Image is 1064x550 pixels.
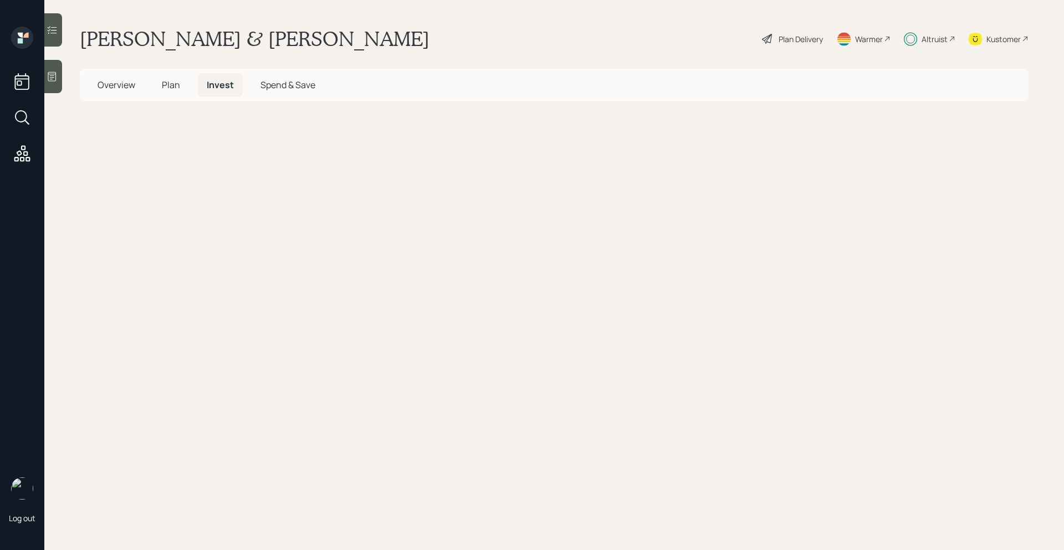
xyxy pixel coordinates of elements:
div: Kustomer [986,33,1021,45]
span: Plan [162,79,180,91]
span: Spend & Save [260,79,315,91]
h1: [PERSON_NAME] & [PERSON_NAME] [80,27,429,51]
div: Log out [9,513,35,523]
span: Overview [98,79,135,91]
div: Warmer [855,33,883,45]
span: Invest [207,79,234,91]
div: Plan Delivery [779,33,823,45]
img: michael-russo-headshot.png [11,477,33,500]
div: Altruist [922,33,948,45]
